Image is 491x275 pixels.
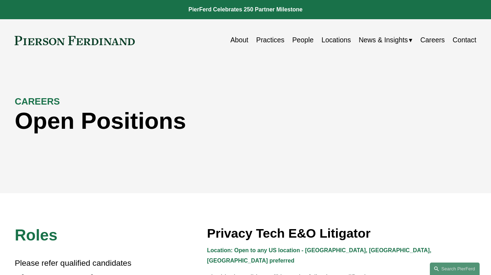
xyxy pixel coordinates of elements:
[359,34,408,47] span: News & Insights
[207,247,433,264] strong: Location: Open to any US location - [GEOGRAPHIC_DATA], [GEOGRAPHIC_DATA], [GEOGRAPHIC_DATA] prefe...
[256,33,284,47] a: Practices
[15,107,361,134] h1: Open Positions
[453,33,476,47] a: Contact
[292,33,314,47] a: People
[321,33,351,47] a: Locations
[430,263,480,275] a: Search this site
[420,33,445,47] a: Careers
[359,33,412,47] a: folder dropdown
[207,226,476,241] h3: Privacy Tech E&O Litigator
[230,33,248,47] a: About
[15,96,60,106] strong: CAREERS
[15,226,57,244] span: Roles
